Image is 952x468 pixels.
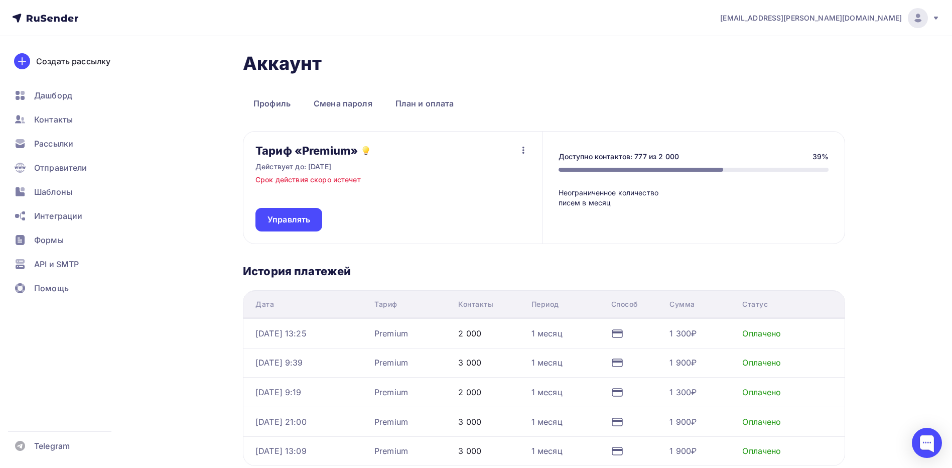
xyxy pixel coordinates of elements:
span: Шаблоны [34,186,72,198]
div: Оплачено [742,386,781,398]
a: Формы [8,230,127,250]
span: API и SMTP [34,258,79,270]
div: 39% [812,152,829,162]
span: Рассылки [34,138,73,150]
span: [EMAIL_ADDRESS][PERSON_NAME][DOMAIN_NAME] [720,13,902,23]
span: Управлять [267,214,310,225]
h3: Тариф «Premium» [255,144,358,158]
p: Действует до: [DATE] [255,162,331,172]
span: Формы [34,234,64,246]
span: Контакты [34,113,73,126]
div: [DATE] 13:09 [255,445,307,457]
a: Шаблоны [8,182,127,202]
a: Контакты [8,109,127,130]
div: Premium [374,386,408,398]
div: 1 900₽ [669,357,697,369]
div: Период [531,299,559,309]
div: 1 900₽ [669,416,697,428]
div: 3 000 [458,445,481,457]
div: Статус [742,299,768,309]
div: 1 месяц [531,386,563,398]
div: 2 000 [458,386,481,398]
div: Способ [611,299,638,309]
div: Доступно контактов: 777 из 2 000 [559,152,679,162]
div: Сумма [669,299,695,309]
div: [DATE] 9:39 [255,357,303,369]
p: Срок действия скоро истечет [255,175,361,185]
div: Premium [374,357,408,369]
div: Оплачено [742,445,781,457]
div: Premium [374,445,408,457]
div: [DATE] 9:19 [255,386,302,398]
div: Оплачено [742,416,781,428]
div: Создать рассылку [36,55,110,67]
a: План и оплата [385,92,465,115]
div: Контакты [458,299,493,309]
span: Дашборд [34,89,72,101]
span: Помощь [34,282,69,294]
div: Premium [374,327,408,339]
div: Оплачено [742,327,781,339]
div: 1 месяц [531,416,563,428]
div: Тариф [374,299,397,309]
a: Рассылки [8,134,127,154]
a: Смена пароля [303,92,383,115]
div: Неограниченное количество писем в месяц [559,188,667,208]
a: [EMAIL_ADDRESS][PERSON_NAME][DOMAIN_NAME] [720,8,940,28]
a: Профиль [243,92,301,115]
a: Дашборд [8,85,127,105]
div: Дата [255,299,274,309]
div: 3 000 [458,357,481,369]
a: Отправители [8,158,127,178]
div: Оплачено [742,357,781,369]
div: Premium [374,416,408,428]
div: 3 000 [458,416,481,428]
div: [DATE] 21:00 [255,416,307,428]
div: 1 месяц [531,327,563,339]
h1: Аккаунт [243,52,845,74]
div: 1 900₽ [669,445,697,457]
h3: История платежей [243,264,845,278]
div: 1 300₽ [669,386,697,398]
div: [DATE] 13:25 [255,327,307,339]
div: 1 месяц [531,357,563,369]
span: Интеграции [34,210,82,222]
span: Telegram [34,440,70,452]
div: 2 000 [458,327,481,339]
span: Отправители [34,162,87,174]
div: 1 месяц [531,445,563,457]
div: 1 300₽ [669,327,697,339]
